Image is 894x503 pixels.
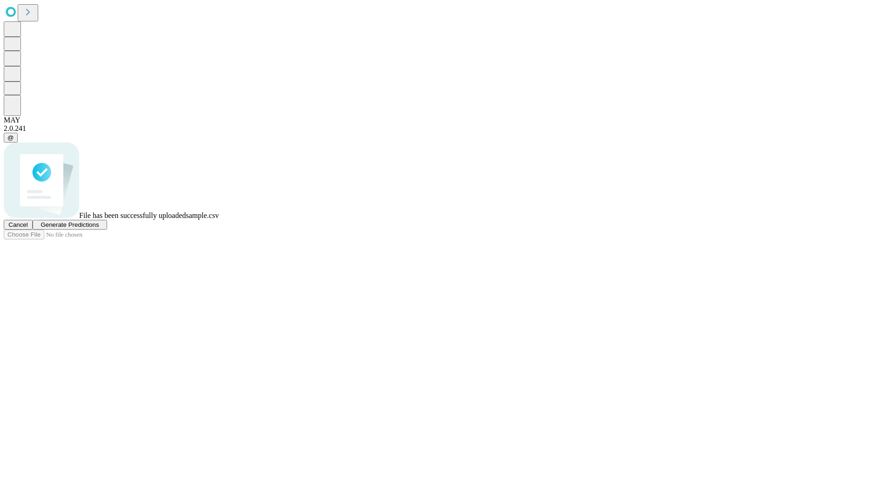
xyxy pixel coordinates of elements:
button: Cancel [4,220,33,230]
span: Cancel [8,221,28,228]
div: 2.0.241 [4,124,890,133]
button: @ [4,133,18,143]
span: Generate Predictions [41,221,99,228]
div: MAY [4,116,890,124]
span: sample.csv [186,211,219,219]
span: @ [7,134,14,141]
button: Generate Predictions [33,220,107,230]
span: File has been successfully uploaded [79,211,186,219]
